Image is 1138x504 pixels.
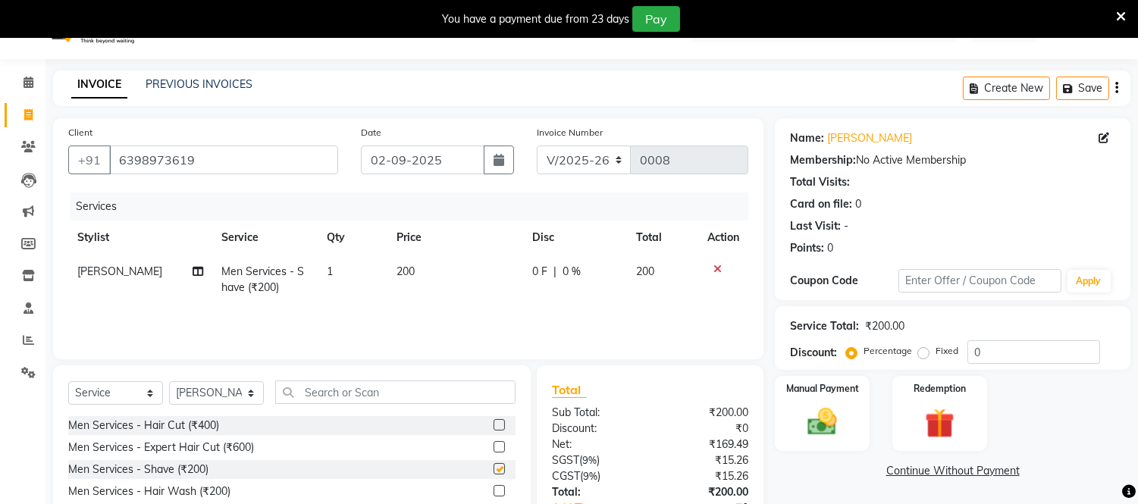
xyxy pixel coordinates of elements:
div: Coupon Code [790,273,898,289]
input: Enter Offer / Coupon Code [898,269,1061,293]
a: PREVIOUS INVOICES [146,77,252,91]
div: Men Services - Hair Wash (₹200) [68,484,230,499]
th: Total [628,221,699,255]
div: ₹200.00 [651,484,760,500]
span: 200 [397,265,415,278]
th: Price [387,221,523,255]
div: - [844,218,848,234]
div: ₹200.00 [651,405,760,421]
div: ₹15.26 [651,468,760,484]
div: Discount: [790,345,837,361]
span: 0 F [532,264,547,280]
div: Last Visit: [790,218,841,234]
span: SGST [552,453,579,467]
div: Discount: [541,421,651,437]
a: INVOICE [71,71,127,99]
div: ( ) [541,468,651,484]
th: Action [698,221,748,255]
div: ₹15.26 [651,452,760,468]
div: Men Services - Hair Cut (₹400) [68,418,219,434]
span: Total [552,382,587,398]
div: No Active Membership [790,152,1115,168]
label: Redemption [914,382,966,396]
div: Card on file: [790,196,852,212]
div: You have a payment due from 23 days [442,11,629,27]
div: Membership: [790,152,856,168]
span: 0 % [563,264,581,280]
span: [PERSON_NAME] [77,265,162,278]
span: 9% [583,470,597,482]
label: Invoice Number [537,126,603,139]
label: Fixed [936,344,958,358]
th: Stylist [68,221,213,255]
img: _gift.svg [916,405,964,442]
div: 0 [855,196,861,212]
span: 9% [582,454,597,466]
label: Date [361,126,381,139]
div: 0 [827,240,833,256]
th: Qty [318,221,387,255]
span: 1 [327,265,333,278]
button: +91 [68,146,111,174]
img: _cash.svg [798,405,846,439]
label: Manual Payment [786,382,859,396]
div: Total Visits: [790,174,850,190]
div: Net: [541,437,651,452]
label: Client [68,126,92,139]
button: Apply [1067,270,1111,293]
div: Men Services - Shave (₹200) [68,462,208,477]
div: Name: [790,130,824,146]
div: Men Services - Expert Hair Cut (₹600) [68,440,254,455]
input: Search by Name/Mobile/Email/Code [109,146,338,174]
div: Points: [790,240,824,256]
button: Create New [963,77,1050,100]
div: ( ) [541,452,651,468]
button: Save [1056,77,1109,100]
button: Pay [632,6,680,32]
a: [PERSON_NAME] [827,130,912,146]
span: 200 [637,265,655,278]
a: Continue Without Payment [778,463,1127,479]
th: Disc [523,221,627,255]
div: ₹200.00 [865,318,904,334]
label: Percentage [864,344,912,358]
span: Men Services - Shave (₹200) [222,265,305,294]
span: | [553,264,556,280]
div: ₹169.49 [651,437,760,452]
input: Search or Scan [275,380,516,404]
div: Services [70,193,760,221]
div: Service Total: [790,318,859,334]
div: Sub Total: [541,405,651,421]
div: Total: [541,484,651,500]
th: Service [213,221,318,255]
div: ₹0 [651,421,760,437]
span: CGST [552,469,580,483]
